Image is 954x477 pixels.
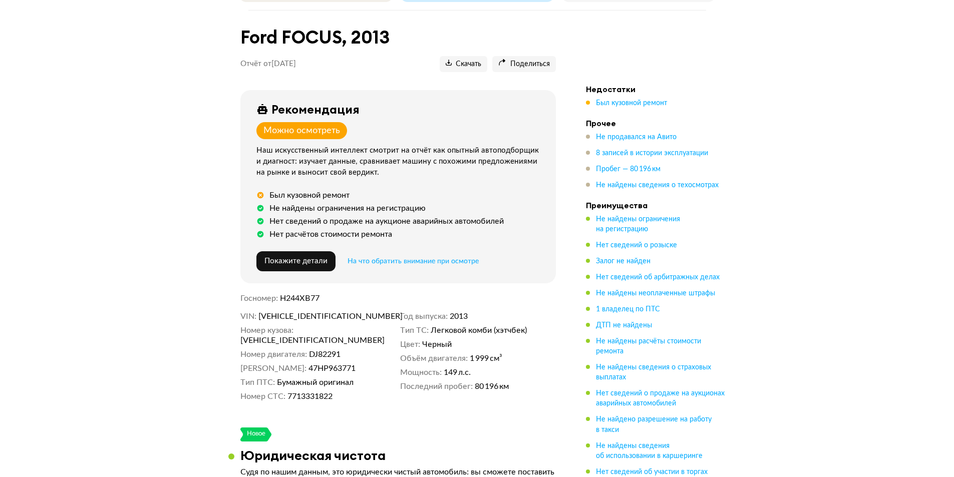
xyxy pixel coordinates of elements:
span: 149 л.с. [444,367,471,377]
dt: Последний пробег [400,381,473,391]
dt: Госномер [240,293,278,303]
dt: Номер двигателя [240,349,307,359]
dt: Год выпуска [400,311,448,321]
h1: Ford FOCUS, 2013 [240,27,556,48]
div: Можно осмотреть [263,125,340,136]
span: 47НР963771 [308,363,356,373]
dt: Тип ПТС [240,377,275,387]
span: Нет сведений о продаже на аукционах аварийных автомобилей [596,390,725,407]
span: Пробег — 80 196 км [596,166,661,173]
span: 8 записей в истории эксплуатации [596,150,708,157]
button: Поделиться [492,56,556,72]
span: На что обратить внимание при осмотре [348,258,479,265]
span: Легковой комби (хэтчбек) [431,325,527,335]
span: Не найдены сведения о страховых выплатах [596,364,711,381]
span: Скачать [446,60,481,69]
span: Не найдены неоплаченные штрафы [596,290,715,297]
p: Отчёт от [DATE] [240,59,296,69]
dt: Мощность [400,367,442,377]
span: Черный [422,339,452,349]
span: Не найдены сведения об использовании в каршеринге [596,442,703,459]
dt: Тип ТС [400,325,429,335]
span: Бумажный оригинал [277,377,354,387]
span: Нет сведений об участии в торгах [596,468,708,475]
span: [VEHICLE_IDENTIFICATION_NUMBER] [240,335,356,345]
dt: Номер кузова [240,325,293,335]
h4: Преимущества [586,200,726,210]
span: [VEHICLE_IDENTIFICATION_NUMBER] [258,311,374,321]
div: Был кузовной ремонт [269,190,350,200]
span: Нет сведений об арбитражных делах [596,274,720,281]
span: DJ82291 [309,349,341,359]
h4: Прочее [586,118,726,128]
span: Не найдены расчёты стоимости ремонта [596,338,701,355]
span: Не продавался на Авито [596,134,677,141]
div: Новое [246,427,266,441]
span: 2013 [450,311,468,321]
dt: [PERSON_NAME] [240,363,306,373]
span: Залог не найден [596,258,651,265]
div: Рекомендация [271,102,360,116]
div: Нет сведений о продаже на аукционе аварийных автомобилей [269,216,504,226]
span: 7713331822 [287,391,333,401]
span: 1 999 см³ [470,353,502,363]
div: Не найдены ограничения на регистрацию [269,203,426,213]
button: Скачать [440,56,487,72]
button: Покажите детали [256,251,336,271]
dt: VIN [240,311,256,321]
span: 80 196 км [475,381,509,391]
h4: Недостатки [586,84,726,94]
span: Нет сведений о розыске [596,242,677,249]
span: Не найдены ограничения на регистрацию [596,216,680,233]
span: Не найдено разрешение на работу в такси [596,416,712,433]
dt: Объём двигателя [400,353,468,363]
span: Покажите детали [264,257,328,265]
dt: Номер СТС [240,391,285,401]
span: ДТП не найдены [596,322,652,329]
span: Н244ХВ77 [280,294,320,302]
div: Наш искусственный интеллект смотрит на отчёт как опытный автоподборщик и диагност: изучает данные... [256,145,544,178]
div: Нет расчётов стоимости ремонта [269,229,392,239]
span: Поделиться [498,60,550,69]
span: 1 владелец по ПТС [596,306,660,313]
dt: Цвет [400,339,420,349]
span: Был кузовной ремонт [596,100,667,107]
h3: Юридическая чистота [240,447,386,463]
span: Не найдены сведения о техосмотрах [596,182,719,189]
